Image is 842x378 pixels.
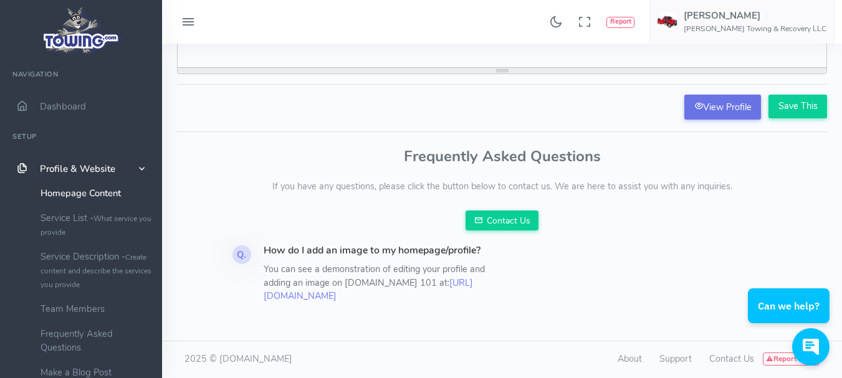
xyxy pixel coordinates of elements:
[264,276,473,303] a: [URL][DOMAIN_NAME]
[606,17,634,28] button: Report
[684,11,826,21] h5: [PERSON_NAME]
[768,95,827,118] input: Save This
[232,245,251,264] div: Q.
[31,181,162,206] a: Homepage Content
[31,244,162,296] a: Service Description -Create content and describe the services you provide
[177,148,827,164] h3: Frequently Asked Questions
[39,4,123,57] img: logo
[684,95,761,120] a: View Profile
[740,254,842,378] iframe: Conversations
[658,12,677,32] img: user-image
[40,100,86,113] span: Dashboard
[709,352,754,365] a: Contact Us
[31,296,162,321] a: Team Members
[264,263,495,303] p: You can see a demonstration of editing your profile and adding an image on [DOMAIN_NAME] 101 at:
[178,68,826,73] div: resize
[264,245,495,257] h4: How do I add an image to my homepage/profile?
[177,352,502,366] div: 2025 © [DOMAIN_NAME]
[31,206,162,244] a: Service List -What service you provide
[659,352,692,365] a: Support
[684,25,826,33] h6: [PERSON_NAME] Towing & Recovery LLC
[466,210,539,230] a: Contact Us
[40,163,115,175] span: Profile & Website
[31,321,162,360] a: Frequently Asked Questions
[618,352,642,365] a: About
[177,180,827,194] p: If you have any questions, please click the button below to contact us. We are here to assist you...
[41,214,151,237] small: What service you provide
[41,252,151,290] small: Create content and describe the services you provide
